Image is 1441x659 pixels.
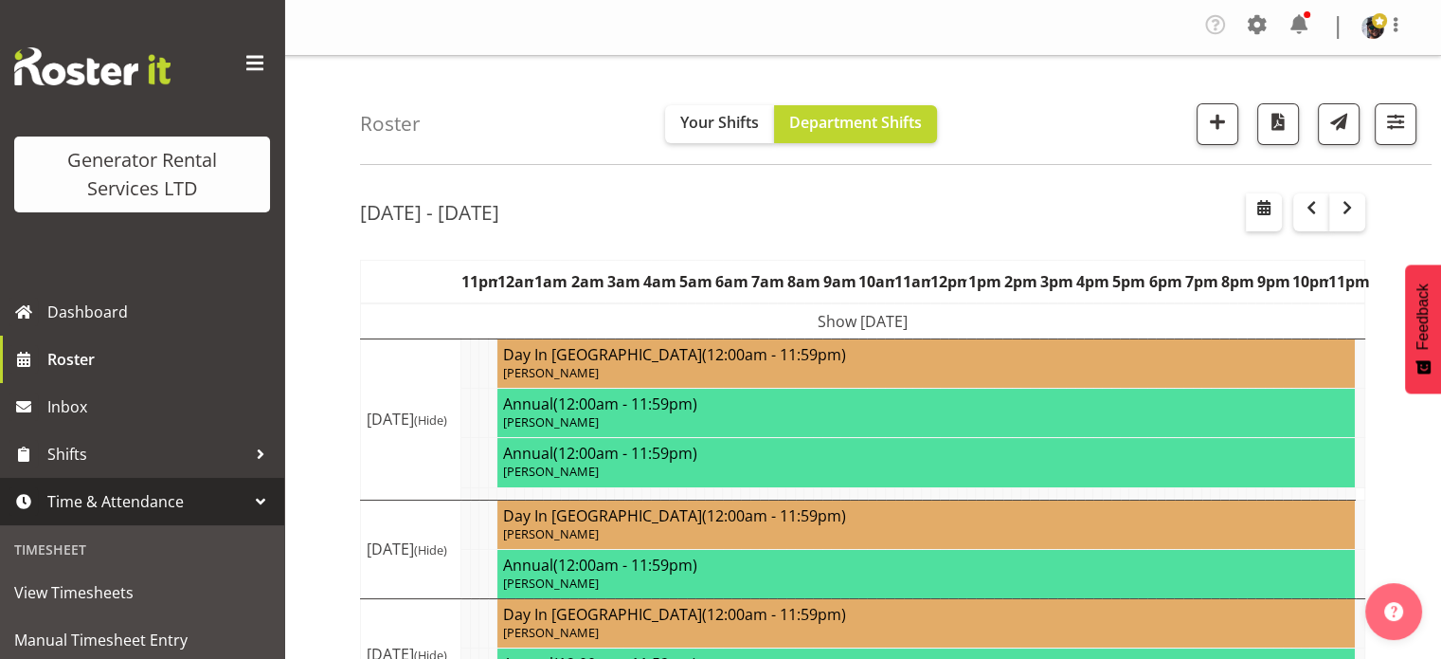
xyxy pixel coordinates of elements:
th: 2am [569,261,605,304]
th: 7am [750,261,786,304]
img: Rosterit website logo [14,47,171,85]
th: 9am [822,261,858,304]
button: Download a PDF of the roster according to the set date range. [1257,103,1299,145]
th: 2pm [1002,261,1038,304]
a: View Timesheets [5,569,279,616]
th: 6pm [1147,261,1183,304]
h4: Annual [503,394,1348,413]
span: Department Shifts [789,112,922,133]
button: Your Shifts [665,105,774,143]
th: 11am [894,261,930,304]
span: Manual Timesheet Entry [14,626,270,654]
span: Feedback [1414,284,1432,350]
th: 6am [713,261,749,304]
img: help-xxl-2.png [1384,602,1403,621]
img: zak-c4-tapling8d06a56ee3cf7edc30ba33f1efe9ca8c.png [1361,16,1384,39]
span: [PERSON_NAME] [503,525,599,542]
h4: Roster [360,113,421,135]
span: Time & Attendance [47,487,246,516]
th: 1pm [966,261,1002,304]
span: (12:00am - 11:59pm) [702,604,846,625]
th: 12am [497,261,533,304]
span: (12:00am - 11:59pm) [553,394,697,414]
div: Timesheet [5,530,279,569]
span: [PERSON_NAME] [503,413,599,430]
span: [PERSON_NAME] [503,463,599,480]
th: 4am [641,261,677,304]
th: 8am [786,261,822,304]
th: 12pm [930,261,966,304]
th: 4pm [1075,261,1111,304]
span: Your Shifts [680,112,759,133]
span: [PERSON_NAME] [503,575,599,592]
h4: Day In [GEOGRAPHIC_DATA] [503,506,1348,525]
span: [PERSON_NAME] [503,624,599,641]
th: 10pm [1291,261,1327,304]
th: 7pm [1183,261,1219,304]
span: Shifts [47,440,246,468]
th: 11pm [1328,261,1365,304]
td: Show [DATE] [361,303,1365,339]
button: Feedback - Show survey [1405,265,1441,394]
h2: [DATE] - [DATE] [360,200,499,225]
button: Filter Shifts [1375,103,1416,145]
h4: Annual [503,556,1348,575]
td: [DATE] [361,500,461,598]
span: View Timesheets [14,578,270,607]
th: 11pm [461,261,497,304]
button: Department Shifts [774,105,937,143]
span: (12:00am - 11:59pm) [702,344,846,365]
span: (12:00am - 11:59pm) [702,505,846,526]
th: 3pm [1039,261,1075,304]
th: 5am [677,261,713,304]
th: 3am [605,261,641,304]
h4: Annual [503,444,1348,463]
td: [DATE] [361,339,461,501]
th: 1am [533,261,569,304]
th: 9pm [1255,261,1291,304]
span: [PERSON_NAME] [503,364,599,381]
button: Send a list of all shifts for the selected filtered period to all rostered employees. [1318,103,1360,145]
span: (Hide) [414,412,447,429]
span: (12:00am - 11:59pm) [553,443,697,464]
span: (Hide) [414,541,447,558]
h4: Day In [GEOGRAPHIC_DATA] [503,345,1348,364]
h4: Day In [GEOGRAPHIC_DATA] [503,605,1348,624]
th: 10am [858,261,894,304]
span: (12:00am - 11:59pm) [553,555,697,576]
th: 8pm [1219,261,1255,304]
button: Select a specific date within the roster. [1246,193,1282,231]
th: 5pm [1111,261,1147,304]
span: Roster [47,345,275,374]
span: Dashboard [47,298,275,326]
button: Add a new shift [1197,103,1238,145]
span: Inbox [47,393,275,421]
div: Generator Rental Services LTD [33,146,251,203]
